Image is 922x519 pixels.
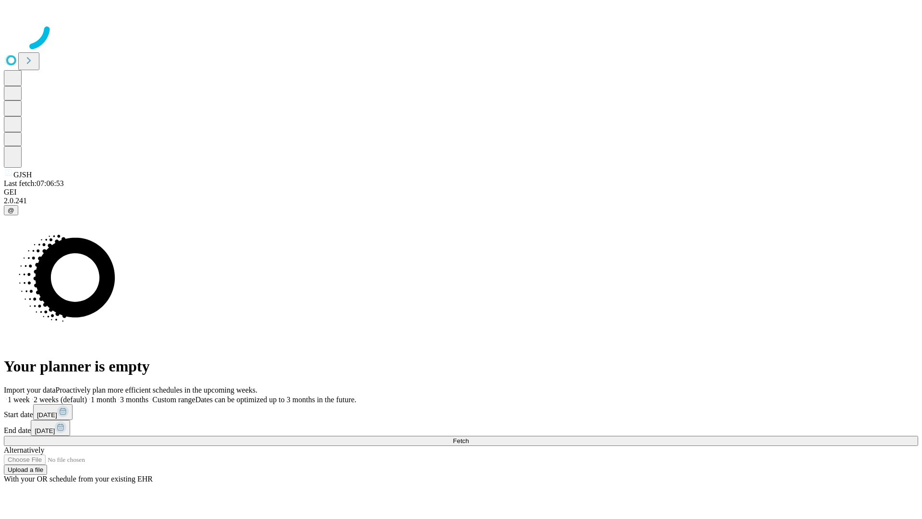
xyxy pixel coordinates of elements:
[4,465,47,475] button: Upload a file
[34,395,87,404] span: 2 weeks (default)
[4,404,918,420] div: Start date
[91,395,116,404] span: 1 month
[4,197,918,205] div: 2.0.241
[8,207,14,214] span: @
[4,446,44,454] span: Alternatively
[4,420,918,436] div: End date
[8,395,30,404] span: 1 week
[453,437,469,445] span: Fetch
[35,427,55,434] span: [DATE]
[4,358,918,375] h1: Your planner is empty
[4,475,153,483] span: With your OR schedule from your existing EHR
[37,411,57,419] span: [DATE]
[4,436,918,446] button: Fetch
[152,395,195,404] span: Custom range
[120,395,148,404] span: 3 months
[56,386,257,394] span: Proactively plan more efficient schedules in the upcoming weeks.
[195,395,356,404] span: Dates can be optimized up to 3 months in the future.
[4,188,918,197] div: GEI
[33,404,73,420] button: [DATE]
[4,386,56,394] span: Import your data
[13,171,32,179] span: GJSH
[4,179,64,187] span: Last fetch: 07:06:53
[4,205,18,215] button: @
[31,420,70,436] button: [DATE]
